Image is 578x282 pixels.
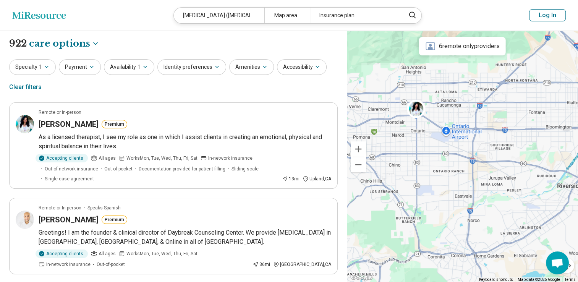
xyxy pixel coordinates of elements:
[39,204,81,211] p: Remote or In-person
[529,9,566,21] button: Log In
[264,8,310,23] div: Map area
[138,63,141,71] span: 1
[282,175,300,182] div: 13 mi
[229,59,274,75] button: Amenities
[303,175,331,182] div: Upland , CA
[99,250,116,257] span: All ages
[29,37,90,50] span: care options
[139,165,225,172] span: Documentation provided for patient filling
[126,155,198,162] span: Works Mon, Tue, Wed, Thu, Fri, Sat
[9,59,56,75] button: Specialty1
[39,119,99,130] h3: [PERSON_NAME]
[102,216,127,224] button: Premium
[102,120,127,128] button: Premium
[157,59,226,75] button: Identity preferences
[419,37,506,55] div: 6 remote only providers
[104,165,133,172] span: Out-of-pocket
[126,250,198,257] span: Works Mon, Tue, Wed, Thu, Fri, Sat
[45,165,98,172] span: Out-of-network insurance
[45,175,94,182] span: Single case agreement
[36,250,88,258] div: Accepting clients
[273,261,331,268] div: [GEOGRAPHIC_DATA] , CA
[87,204,121,211] span: Speaks Spanish
[208,155,253,162] span: In-network insurance
[351,157,366,172] button: Zoom out
[310,8,400,23] div: Insurance plan
[104,59,154,75] button: Availability1
[565,277,576,282] a: Terms (opens in new tab)
[29,37,99,50] button: Care options
[59,59,101,75] button: Payment
[277,59,327,75] button: Accessibility
[174,8,264,23] div: [MEDICAL_DATA] ([MEDICAL_DATA])
[518,277,560,282] span: Map data ©2025 Google
[97,261,125,268] span: Out-of-pocket
[39,63,42,71] span: 1
[39,228,331,246] p: Greetings! I am the founder & clinical director of Daybreak Counseling Center. We provide [MEDICA...
[39,214,99,225] h3: [PERSON_NAME]
[99,155,116,162] span: All ages
[253,261,270,268] div: 36 mi
[351,141,366,157] button: Zoom in
[232,165,259,172] span: Sliding scale
[9,37,99,50] h1: 922
[46,261,91,268] span: In-network insurance
[546,251,569,274] div: Open chat
[9,78,42,96] div: Clear filters
[39,133,331,151] p: As a licensed therapist, I see my role as one in which I assist clients in creating an emotional,...
[36,154,88,162] div: Accepting clients
[39,109,81,116] p: Remote or In-person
